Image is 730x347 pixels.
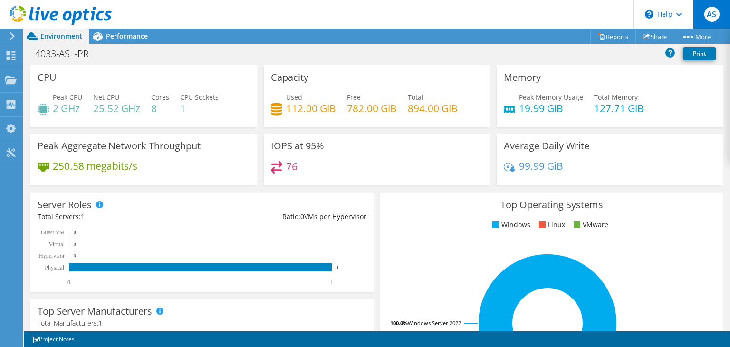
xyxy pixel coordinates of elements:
text: 0 [74,230,76,235]
h4: 19.99 GiB [519,103,583,114]
span: Environment [40,31,82,40]
h4: 76 [286,161,298,172]
h3: IOPS at 95% [271,141,324,151]
h3: Top Server Manufacturers [38,306,152,317]
span: Total Memory [594,93,638,102]
text: 1 [336,265,339,270]
h4: Total Manufacturers: [38,318,366,328]
a: Print [683,47,716,60]
div: Total Servers: [38,212,202,222]
span: Net CPU [93,93,119,102]
span: Performance [106,31,148,40]
span: Free [347,93,361,102]
a: More [674,29,718,44]
span: 0 [300,212,304,221]
li: Windows [490,220,530,230]
svg: \n [645,10,653,19]
h3: Capacity [271,72,308,83]
h4: 782.00 GiB [347,103,397,114]
h4: 1 [180,103,219,114]
text: Virtual [49,241,65,248]
div: Ratio: VMs per Hypervisor [202,212,366,222]
li: VMware [571,220,608,230]
text: 0 [74,242,76,247]
span: AS [704,7,720,22]
h3: Top Operating Systems [387,200,716,210]
h4: 127.71 GiB [594,103,644,114]
h3: Memory [504,72,541,83]
span: Total [408,93,423,102]
h4: 99.99 GiB [519,161,563,171]
tspan: 100.0% [390,319,408,327]
h4: 894.00 GiB [408,103,458,114]
tspan: Windows Server 2022 [408,319,461,327]
text: Hypervisor [39,252,65,259]
a: Share [635,29,674,44]
h3: Average Daily Write [504,141,589,151]
span: Cores [151,93,169,102]
span: CPU Sockets [180,93,219,102]
a: Reports [590,29,636,44]
h1: 4033-ASL-PRI [31,48,106,59]
span: Peak Memory Usage [519,93,583,102]
h4: 112.00 GiB [286,103,336,114]
span: Peak CPU [53,93,82,102]
li: Linux [537,220,565,230]
text: Guest VM [41,229,65,236]
text: 0 [74,253,76,258]
text: 1 [330,279,333,286]
h3: CPU [38,72,57,83]
span: 1 [98,318,102,328]
span: Used [286,93,302,102]
h4: 25.52 GHz [93,103,140,114]
h4: 8 [151,103,169,114]
span: 1 [81,212,85,221]
h4: 250.58 megabits/s [53,161,137,171]
h3: Server Roles [38,200,92,210]
text: 0 [67,279,70,286]
h4: 2 GHz [53,103,82,114]
text: Physical [45,264,64,271]
a: Project Notes [26,333,81,345]
h3: Peak Aggregate Network Throughput [38,141,201,151]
